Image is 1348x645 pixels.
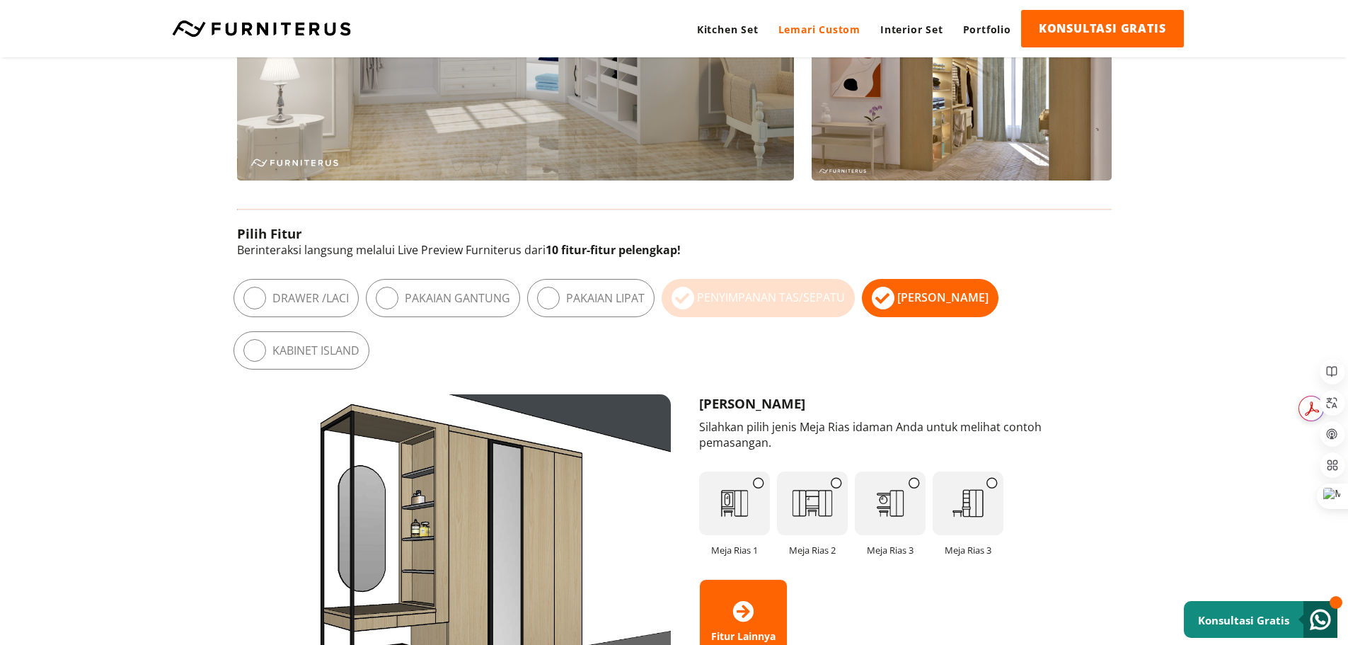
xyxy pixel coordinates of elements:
span: Meja Rias 2 [777,535,848,565]
label: Drawer / Laci [272,290,349,306]
label: [PERSON_NAME] [897,290,989,305]
a: Lemari Custom [768,10,870,49]
img: 01.png [699,472,770,535]
a: Kitchen Set [687,10,768,49]
small: Konsultasi Gratis [1198,613,1289,627]
label: Pakaian Gantung [405,290,510,306]
img: 02.png [777,472,848,535]
label: Penyimpanan Tas/Sepatu [697,290,845,305]
img: 03.png [855,472,926,535]
a: Konsultasi Gratis [1184,601,1337,638]
p: Silahkan pilih jenis Meja Rias idaman Anda untuk melihat contoh pemasangan. [699,419,1083,450]
a: KONSULTASI GRATIS [1021,10,1184,47]
h3: [PERSON_NAME] [699,394,1083,412]
label: Pakaian Lipat [566,290,645,306]
span: Meja Rias 1 [699,535,770,565]
span: Meja Rias 3 [933,535,1003,565]
span: Fitur Lainnya [700,594,787,643]
a: Portfolio [953,10,1021,49]
h3: Pilih Fitur [237,224,1112,242]
label: Kabinet Island [272,343,359,358]
a: Interior Set [870,10,953,49]
b: 10 fitur-fitur pelengkap! [546,242,681,258]
img: 04.png [933,472,1003,535]
span: Meja Rias 3 [855,535,926,565]
p: Berinteraksi langsung melalui Live Preview Furniterus dari [237,242,1112,258]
